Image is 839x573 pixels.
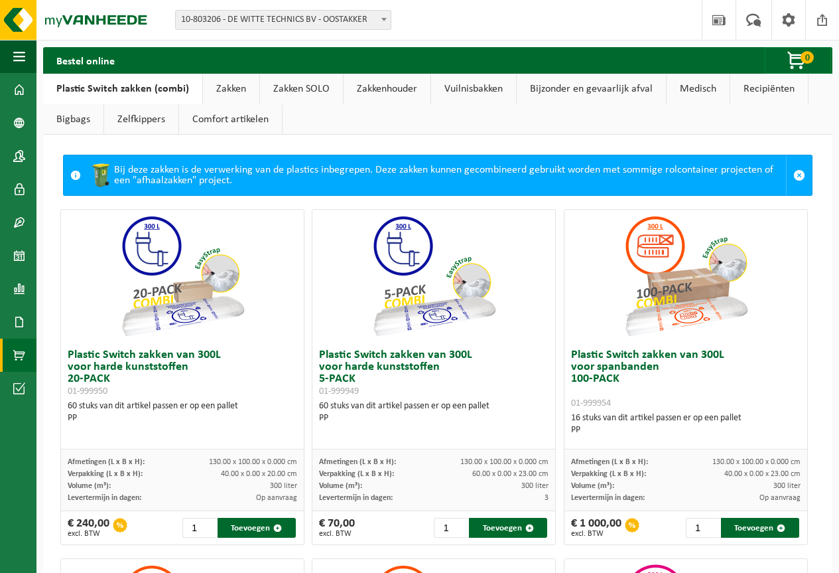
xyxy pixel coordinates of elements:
[68,412,297,424] div: PP
[319,349,549,397] h3: Plastic Switch zakken van 300L voor harde kunststoffen 5-PACK
[801,51,814,64] span: 0
[88,155,786,195] div: Bij deze zakken is de verwerking van de plastics inbegrepen. Deze zakken kunnen gecombineerd gebr...
[88,162,114,189] img: WB-0240-HPE-GN-50.png
[319,400,549,424] div: 60 stuks van dit artikel passen er op een pallet
[68,494,141,502] span: Levertermijn in dagen:
[270,482,297,490] span: 300 liter
[521,482,549,490] span: 300 liter
[571,458,648,466] span: Afmetingen (L x B x H):
[367,210,500,343] img: 01-999949
[319,530,355,538] span: excl. BTW
[571,518,621,538] div: € 1 000,00
[571,530,621,538] span: excl. BTW
[203,74,259,104] a: Zakken
[686,518,720,538] input: 1
[68,482,111,490] span: Volume (m³):
[68,400,297,424] div: 60 stuks van dit artikel passen er op een pallet
[319,518,355,538] div: € 70,00
[319,494,393,502] span: Levertermijn in dagen:
[667,74,730,104] a: Medisch
[730,74,808,104] a: Recipiënten
[434,518,468,538] input: 1
[319,412,549,424] div: PP
[179,104,282,135] a: Comfort artikelen
[460,458,549,466] span: 130.00 x 100.00 x 0.000 cm
[571,494,645,502] span: Levertermijn in dagen:
[765,47,831,74] button: 0
[344,74,430,104] a: Zakkenhouder
[176,11,391,29] span: 10-803206 - DE WITTE TECHNICS BV - OOSTAKKER
[104,104,178,135] a: Zelfkippers
[721,518,799,538] button: Toevoegen
[182,518,216,538] input: 1
[43,104,103,135] a: Bigbags
[759,494,801,502] span: Op aanvraag
[571,470,646,478] span: Verpakking (L x B x H):
[68,470,143,478] span: Verpakking (L x B x H):
[571,349,801,409] h3: Plastic Switch zakken van 300L voor spanbanden 100-PACK
[571,412,801,436] div: 16 stuks van dit artikel passen er op een pallet
[319,458,396,466] span: Afmetingen (L x B x H):
[469,518,547,538] button: Toevoegen
[260,74,343,104] a: Zakken SOLO
[319,386,359,396] span: 01-999949
[116,210,249,343] img: 01-999950
[712,458,801,466] span: 130.00 x 100.00 x 0.000 cm
[175,10,391,30] span: 10-803206 - DE WITTE TECHNICS BV - OOSTAKKER
[68,518,109,538] div: € 240,00
[221,470,297,478] span: 40.00 x 0.00 x 20.00 cm
[319,482,362,490] span: Volume (m³):
[68,530,109,538] span: excl. BTW
[619,210,752,343] img: 01-999954
[256,494,297,502] span: Op aanvraag
[68,386,107,396] span: 01-999950
[571,398,611,408] span: 01-999954
[209,458,297,466] span: 130.00 x 100.00 x 0.000 cm
[571,482,614,490] span: Volume (m³):
[545,494,549,502] span: 3
[472,470,549,478] span: 60.00 x 0.00 x 23.00 cm
[773,482,801,490] span: 300 liter
[68,458,145,466] span: Afmetingen (L x B x H):
[319,470,394,478] span: Verpakking (L x B x H):
[68,349,297,397] h3: Plastic Switch zakken van 300L voor harde kunststoffen 20-PACK
[43,74,202,104] a: Plastic Switch zakken (combi)
[786,155,812,195] a: Sluit melding
[724,470,801,478] span: 40.00 x 0.00 x 23.00 cm
[517,74,666,104] a: Bijzonder en gevaarlijk afval
[43,47,128,73] h2: Bestel online
[218,518,296,538] button: Toevoegen
[431,74,516,104] a: Vuilnisbakken
[571,424,801,436] div: PP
